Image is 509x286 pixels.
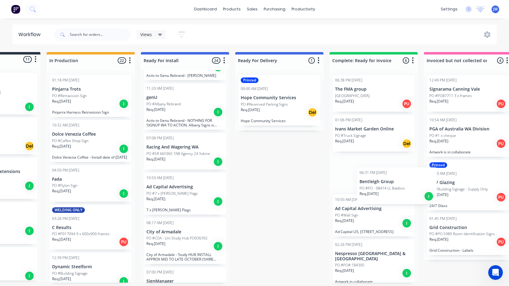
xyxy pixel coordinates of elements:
[70,28,130,41] input: Search for orders...
[144,57,204,64] input: Enter column name…
[497,57,503,64] span: 4
[18,31,43,38] div: Workflow
[212,57,221,64] span: 24
[332,57,393,64] input: Enter column name…
[244,5,261,14] div: sales
[11,5,20,14] img: Factory
[308,57,315,64] span: 1
[488,265,503,280] iframe: Intercom live chat
[261,5,288,14] div: purchasing
[438,5,461,14] div: settings
[140,31,152,38] span: Views
[118,57,126,64] span: 22
[220,5,244,14] div: products
[191,5,220,14] a: dashboard
[238,57,298,64] input: Enter column name…
[493,6,498,12] span: JM
[427,57,487,64] input: Enter column name…
[49,57,110,64] input: Enter column name…
[23,56,32,62] span: 11
[403,57,409,64] span: 6
[288,5,318,14] div: productivity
